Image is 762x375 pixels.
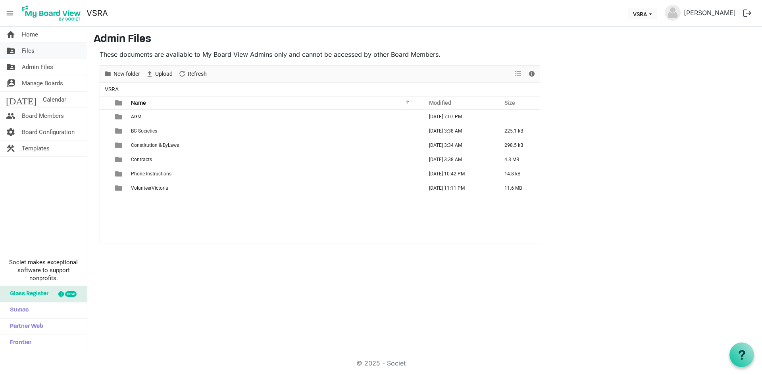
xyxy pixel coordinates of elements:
[100,152,110,167] td: checkbox
[110,110,129,124] td: is template cell column header type
[628,8,657,19] button: VSRA dropdownbutton
[421,167,496,181] td: July 09, 2025 10:42 PM column header Modified
[681,5,739,21] a: [PERSON_NAME]
[6,302,29,318] span: Sumac
[665,5,681,21] img: no-profile-picture.svg
[100,181,110,195] td: checkbox
[43,92,66,108] span: Calendar
[101,66,143,83] div: New folder
[175,66,210,83] div: Refresh
[6,124,15,140] span: settings
[22,27,38,42] span: Home
[131,100,146,106] span: Name
[143,66,175,83] div: Upload
[131,171,171,177] span: Phone Instructions
[2,6,17,21] span: menu
[421,152,496,167] td: September 16, 2025 3:38 AM column header Modified
[110,181,129,195] td: is template cell column header type
[100,138,110,152] td: checkbox
[131,142,179,148] span: Constitution & ByLaws
[131,128,157,134] span: BC Societies
[103,69,142,79] button: New folder
[129,110,421,124] td: AGM is template cell column header Name
[22,108,64,124] span: Board Members
[129,124,421,138] td: BC Societies is template cell column header Name
[113,69,141,79] span: New folder
[525,66,539,83] div: Details
[6,75,15,91] span: switch_account
[6,43,15,59] span: folder_shared
[22,43,35,59] span: Files
[496,152,540,167] td: 4.3 MB is template cell column header Size
[129,152,421,167] td: Contracts is template cell column header Name
[131,114,141,119] span: AGM
[496,138,540,152] td: 298.5 kB is template cell column header Size
[154,69,173,79] span: Upload
[6,27,15,42] span: home
[177,69,208,79] button: Refresh
[100,124,110,138] td: checkbox
[496,124,540,138] td: 225.1 kB is template cell column header Size
[6,286,48,302] span: Glass Register
[19,3,83,23] img: My Board View Logo
[504,100,515,106] span: Size
[94,33,756,46] h3: Admin Files
[22,59,53,75] span: Admin Files
[22,140,50,156] span: Templates
[6,140,15,156] span: construction
[100,50,540,59] p: These documents are available to My Board View Admins only and cannot be accessed by other Board ...
[19,3,87,23] a: My Board View Logo
[187,69,208,79] span: Refresh
[421,110,496,124] td: April 14, 2025 7:07 PM column header Modified
[65,291,77,297] div: new
[4,258,83,282] span: Societ makes exceptional software to support nonprofits.
[512,66,525,83] div: View
[131,157,152,162] span: Contracts
[100,167,110,181] td: checkbox
[6,335,31,351] span: Frontier
[496,167,540,181] td: 14.8 kB is template cell column header Size
[144,69,174,79] button: Upload
[513,69,523,79] button: View dropdownbutton
[739,5,756,21] button: logout
[110,167,129,181] td: is template cell column header type
[129,181,421,195] td: VolunteerVictoria is template cell column header Name
[103,85,120,94] span: VSRA
[6,319,43,335] span: Partner Web
[6,108,15,124] span: people
[87,5,108,21] a: VSRA
[429,100,451,106] span: Modified
[6,59,15,75] span: folder_shared
[421,181,496,195] td: July 09, 2025 11:11 PM column header Modified
[356,359,406,367] a: © 2025 - Societ
[110,138,129,152] td: is template cell column header type
[100,110,110,124] td: checkbox
[527,69,537,79] button: Details
[129,138,421,152] td: Constitution & ByLaws is template cell column header Name
[131,185,168,191] span: VolunteerVictoria
[496,181,540,195] td: 11.6 MB is template cell column header Size
[421,138,496,152] td: July 08, 2025 3:34 AM column header Modified
[421,124,496,138] td: July 08, 2025 3:38 AM column header Modified
[22,75,63,91] span: Manage Boards
[6,92,37,108] span: [DATE]
[22,124,75,140] span: Board Configuration
[496,110,540,124] td: is template cell column header Size
[110,152,129,167] td: is template cell column header type
[129,167,421,181] td: Phone Instructions is template cell column header Name
[110,124,129,138] td: is template cell column header type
